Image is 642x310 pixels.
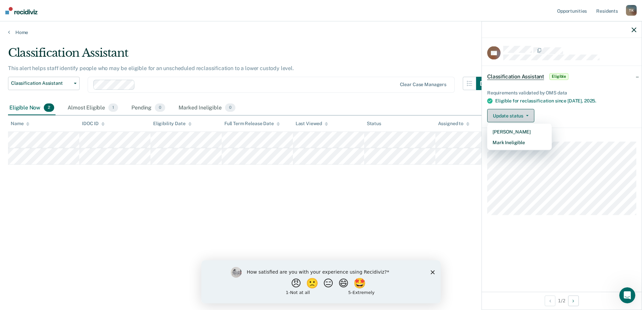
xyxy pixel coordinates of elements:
[367,121,381,126] div: Status
[626,5,637,16] div: T K
[487,137,552,148] button: Mark Ineligible
[487,133,636,139] dt: Incarceration
[11,80,71,86] span: Classification Assistant
[108,103,118,112] span: 1
[438,121,469,126] div: Assigned to
[8,46,490,65] div: Classification Assistant
[8,65,294,71] p: This alert helps staff identify people who may be eligible for an unscheduled reclassification to...
[155,103,165,112] span: 0
[495,98,636,104] div: Eligible for reclassification since [DATE],
[8,101,56,115] div: Eligible Now
[224,121,280,126] div: Full Term Release Date
[487,126,552,137] button: [PERSON_NAME]
[482,66,642,87] div: Classification AssistantEligible
[549,73,568,80] span: Eligible
[584,98,596,103] span: 2025.
[5,7,37,14] img: Recidiviz
[487,90,636,95] div: Requirements validated by OMS data
[8,29,634,35] a: Home
[487,109,534,122] button: Update status
[619,287,635,303] iframe: Intercom live chat
[82,121,105,126] div: IDOC ID
[487,73,544,80] span: Classification Assistant
[225,103,235,112] span: 0
[66,101,119,115] div: Almost Eligible
[44,103,54,112] span: 2
[11,121,29,126] div: Name
[177,101,237,115] div: Marked Ineligible
[130,101,167,115] div: Pending
[153,121,192,126] div: Eligibility Date
[296,121,328,126] div: Last Viewed
[482,292,642,309] div: 1 / 2
[568,295,579,306] button: Next Opportunity
[201,260,441,303] iframe: Survey by Kim from Recidiviz
[400,82,446,87] div: Clear case managers
[545,295,555,306] button: Previous Opportunity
